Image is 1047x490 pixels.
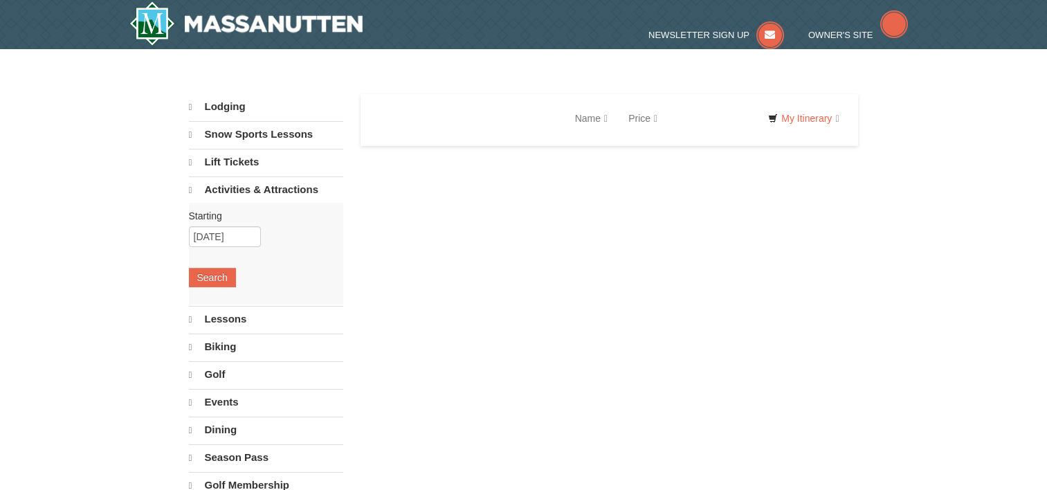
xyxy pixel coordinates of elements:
label: Starting [189,209,333,223]
span: Owner's Site [808,30,873,40]
a: Name [565,105,618,132]
a: Newsletter Sign Up [648,30,784,40]
a: Massanutten Resort [129,1,363,46]
a: Lift Tickets [189,149,343,175]
a: Lodging [189,94,343,120]
a: Dining [189,417,343,443]
a: Events [189,389,343,415]
a: Price [618,105,668,132]
button: Search [189,268,236,287]
a: My Itinerary [759,108,848,129]
img: Massanutten Resort Logo [129,1,363,46]
a: Golf [189,361,343,388]
a: Season Pass [189,444,343,471]
a: Biking [189,334,343,360]
a: Activities & Attractions [189,176,343,203]
span: Newsletter Sign Up [648,30,749,40]
a: Owner's Site [808,30,908,40]
a: Snow Sports Lessons [189,121,343,147]
a: Lessons [189,306,343,332]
